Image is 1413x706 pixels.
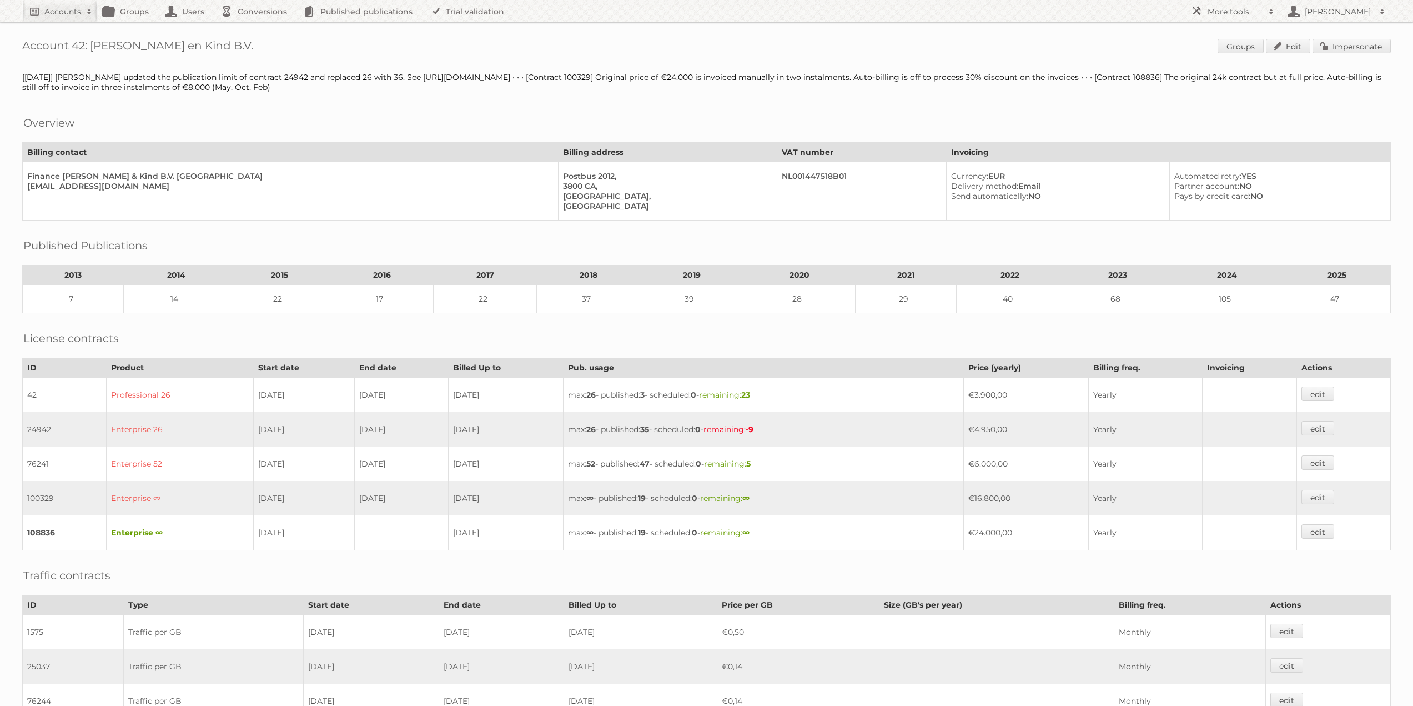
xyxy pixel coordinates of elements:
td: Traffic per GB [124,615,304,650]
th: Billing address [559,143,777,162]
th: Invoicing [947,143,1391,162]
td: 37 [537,285,640,313]
span: remaining: [704,459,751,469]
th: Billing freq. [1114,595,1265,615]
td: 28 [743,285,855,313]
td: [DATE] [355,447,449,481]
td: 76241 [23,447,107,481]
strong: 0 [692,528,697,538]
a: edit [1301,387,1334,401]
strong: 0 [696,459,701,469]
th: 2013 [23,266,124,285]
th: 2014 [124,266,229,285]
td: 105 [1171,285,1283,313]
td: 14 [124,285,229,313]
th: 2015 [229,266,330,285]
th: 2016 [330,266,434,285]
div: Email [951,181,1160,191]
th: End date [355,358,449,378]
a: edit [1301,421,1334,435]
div: NO [1174,191,1381,201]
th: Size (GB's per year) [879,595,1114,615]
td: €4.950,00 [963,412,1088,447]
td: 17 [330,285,434,313]
td: 100329 [23,481,107,515]
td: Yearly [1088,412,1202,447]
strong: 23 [741,390,750,400]
th: Billed Up to [449,358,564,378]
a: edit [1270,624,1303,638]
span: Partner account: [1174,181,1239,191]
td: [DATE] [439,615,564,650]
th: 2021 [855,266,956,285]
div: Postbus 2012, [563,171,767,181]
th: Billed Up to [564,595,717,615]
strong: ∞ [742,493,750,503]
span: Delivery method: [951,181,1018,191]
strong: ∞ [742,528,750,538]
div: NO [1174,181,1381,191]
td: 39 [640,285,743,313]
th: Start date [304,595,439,615]
th: Start date [253,358,355,378]
th: ID [23,358,107,378]
td: Traffic per GB [124,649,304,684]
span: Currency: [951,171,988,181]
span: Pays by credit card: [1174,191,1250,201]
td: [DATE] [449,515,564,550]
strong: 3 [640,390,645,400]
th: Price per GB [717,595,879,615]
td: [DATE] [564,649,717,684]
a: edit [1270,658,1303,673]
td: max: - published: - scheduled: - [563,378,963,413]
td: [DATE] [253,378,355,413]
strong: -9 [746,424,753,434]
h2: License contracts [23,330,119,347]
td: Enterprise 26 [106,412,253,447]
h2: Overview [23,114,74,131]
th: Actions [1297,358,1391,378]
td: €24.000,00 [963,515,1088,550]
td: Professional 26 [106,378,253,413]
a: Groups [1218,39,1264,53]
td: 47 [1283,285,1391,313]
td: 42 [23,378,107,413]
td: Monthly [1114,649,1265,684]
td: [DATE] [439,649,564,684]
td: [DATE] [355,412,449,447]
h1: Account 42: [PERSON_NAME] en Kind B.V. [22,39,1391,56]
td: Yearly [1088,515,1202,550]
h2: Published Publications [23,237,148,254]
div: YES [1174,171,1381,181]
td: [DATE] [355,378,449,413]
td: max: - published: - scheduled: - [563,481,963,515]
h2: Traffic contracts [23,567,110,584]
td: max: - published: - scheduled: - [563,515,963,550]
div: [[DATE]] [PERSON_NAME] updated the publication limit of contract 24942 and replaced 26 with 36. S... [22,72,1391,92]
strong: 35 [640,424,649,434]
td: 108836 [23,515,107,550]
div: EUR [951,171,1160,181]
td: Monthly [1114,615,1265,650]
span: remaining: [700,493,750,503]
td: [DATE] [449,378,564,413]
td: [DATE] [253,412,355,447]
th: Type [124,595,304,615]
div: [GEOGRAPHIC_DATA], [563,191,767,201]
th: VAT number [777,143,946,162]
td: [DATE] [304,615,439,650]
th: 2022 [956,266,1064,285]
span: Automated retry: [1174,171,1241,181]
strong: 26 [586,390,596,400]
td: Enterprise ∞ [106,481,253,515]
td: €3.900,00 [963,378,1088,413]
h2: More tools [1208,6,1263,17]
td: 22 [434,285,537,313]
th: 2023 [1064,266,1171,285]
div: [EMAIL_ADDRESS][DOMAIN_NAME] [27,181,549,191]
span: Send automatically: [951,191,1028,201]
td: 1575 [23,615,124,650]
td: 7 [23,285,124,313]
th: Pub. usage [563,358,963,378]
a: Impersonate [1313,39,1391,53]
